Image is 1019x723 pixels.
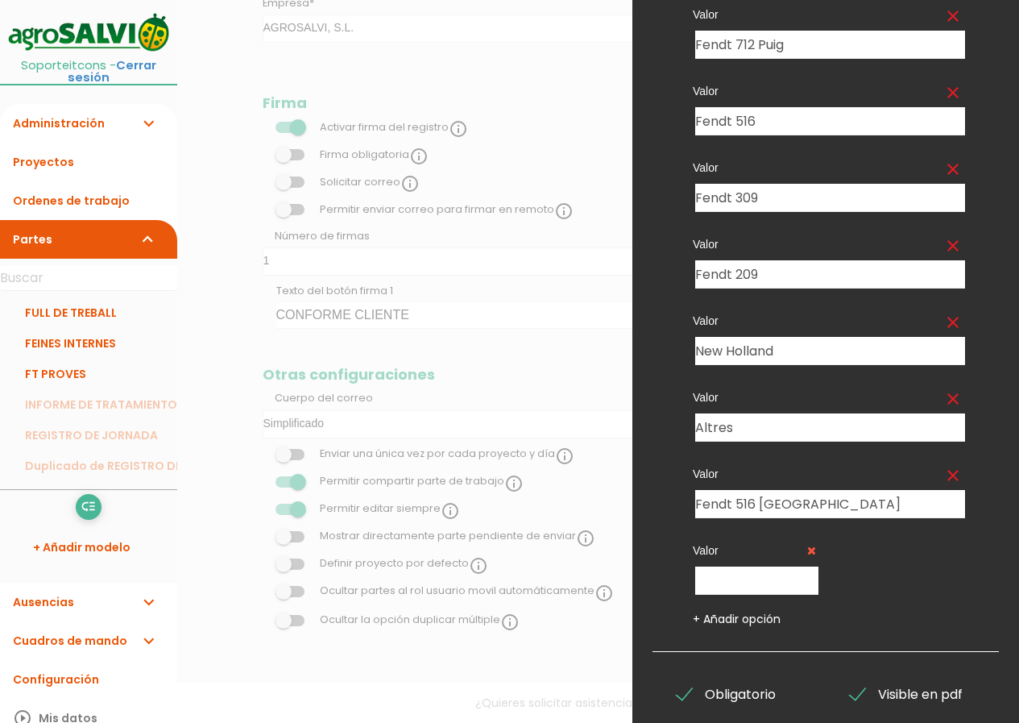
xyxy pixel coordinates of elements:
a: clear [943,6,963,26]
a: clear [943,83,963,102]
label: Valor [693,389,963,405]
label: Valor [693,6,963,23]
label: Valor [693,160,963,176]
a: clear [943,389,963,409]
a: + Añadir opción [693,611,781,627]
a: clear [943,466,963,485]
label: Valor [693,466,963,482]
label: Valor [693,83,963,99]
a: clear [943,236,963,256]
a: clear [943,313,963,332]
span: Visible en pdf [850,684,963,704]
label: Valor [693,542,816,559]
span: Obligatorio [677,684,776,704]
a: clear [943,160,963,179]
label: Valor [693,236,963,252]
label: Valor [693,313,963,329]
